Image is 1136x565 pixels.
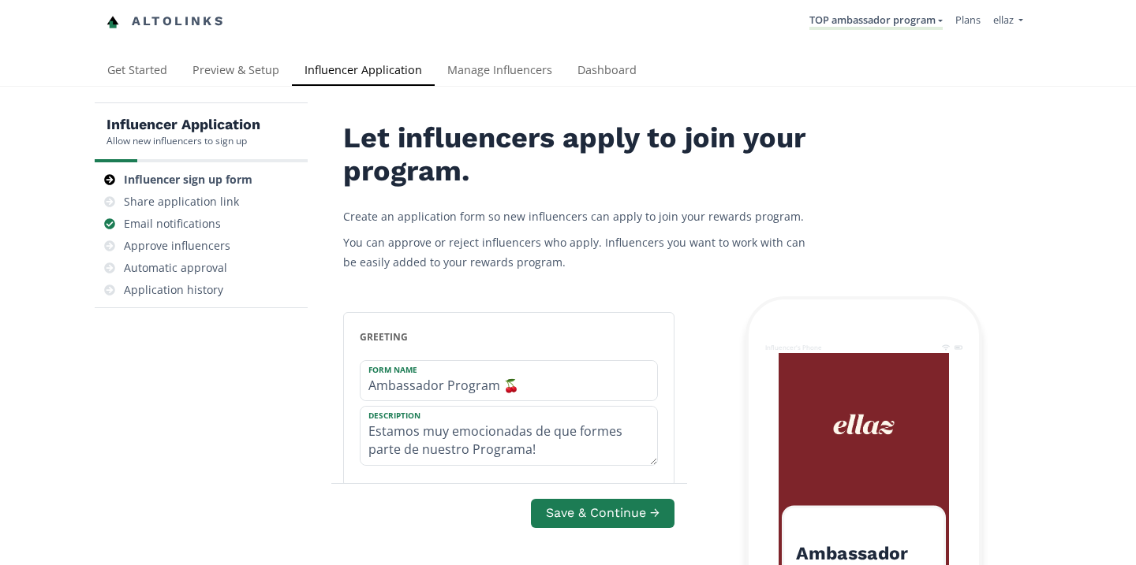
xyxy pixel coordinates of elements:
a: Dashboard [565,56,649,87]
a: Altolinks [106,9,225,35]
h5: Influencer Application [106,115,260,134]
p: Create an application form so new influencers can apply to join your rewards program. [343,206,816,226]
img: favicon-32x32.png [106,16,119,28]
a: Plans [955,13,981,27]
button: Save & Continue → [531,499,674,528]
p: You can approve or reject influencers who apply. Influencers you want to work with can be easily ... [343,232,816,272]
a: ellaz [993,13,1023,31]
a: Preview & Setup [180,56,292,87]
label: Description [361,407,641,421]
div: Share application link [124,194,239,210]
a: Manage Influencers [435,56,565,87]
div: Automatic approval [124,260,227,276]
div: Application history [124,282,223,298]
h2: Let influencers apply to join your program. [343,122,816,188]
a: Influencer Application [292,56,435,87]
img: xfveBycWTD8n [826,386,902,462]
a: TOP ambassador program [809,13,943,30]
div: Influencer's Phone [765,343,822,351]
textarea: Estamos muy emocionadas de que formes parte de nuestro Programa! [361,407,657,465]
a: Get Started [95,56,180,87]
div: Approve influencers [124,238,230,254]
div: Allow new influencers to sign up [106,134,260,147]
label: Form Name [361,361,641,375]
span: ellaz [993,13,1014,27]
span: greeting [360,330,408,344]
div: Email notifications [124,216,221,232]
iframe: chat widget [16,16,66,63]
div: Influencer sign up form [124,172,252,188]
